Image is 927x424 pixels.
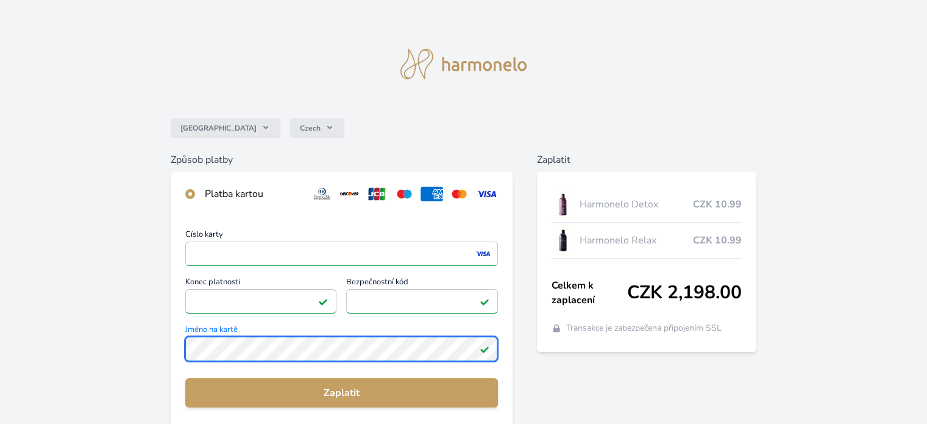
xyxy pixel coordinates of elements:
[311,187,333,201] img: diners.svg
[346,278,497,289] span: Bezpečnostní kód
[171,153,512,167] h6: Způsob platby
[171,118,280,138] button: [GEOGRAPHIC_DATA]
[338,187,361,201] img: discover.svg
[191,245,492,262] iframe: Iframe pro číslo karty
[180,123,257,133] span: [GEOGRAPHIC_DATA]
[566,322,722,334] span: Transakce je zabezpečena připojením SSL
[480,296,489,306] img: Platné pole
[448,187,471,201] img: mc.svg
[185,326,497,337] span: Jméno na kartě
[537,153,756,167] h6: Zaplatit
[205,187,301,201] div: Platba kartou
[318,296,328,306] img: Platné pole
[290,118,344,138] button: Czech
[185,231,497,242] span: Číslo karty
[579,197,692,212] span: Harmonelo Detox
[480,344,489,354] img: Platné pole
[693,233,742,248] span: CZK 10.99
[552,189,575,220] img: DETOX_se_stinem_x-lo.jpg
[352,293,492,310] iframe: Iframe pro bezpečnostní kód
[475,248,491,259] img: visa
[552,225,575,256] img: CLEAN_RELAX_se_stinem_x-lo.jpg
[552,278,627,307] span: Celkem k zaplacení
[300,123,321,133] span: Czech
[475,187,498,201] img: visa.svg
[195,386,488,400] span: Zaplatit
[185,337,497,361] input: Jméno na kartěPlatné pole
[400,49,527,79] img: logo.svg
[185,278,336,289] span: Konec platnosti
[191,293,331,310] iframe: Iframe pro datum vypršení platnosti
[366,187,388,201] img: jcb.svg
[185,378,497,408] button: Zaplatit
[693,197,742,212] span: CZK 10.99
[579,233,692,248] span: Harmonelo Relax
[393,187,416,201] img: maestro.svg
[421,187,443,201] img: amex.svg
[627,282,742,304] span: CZK 2,198.00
